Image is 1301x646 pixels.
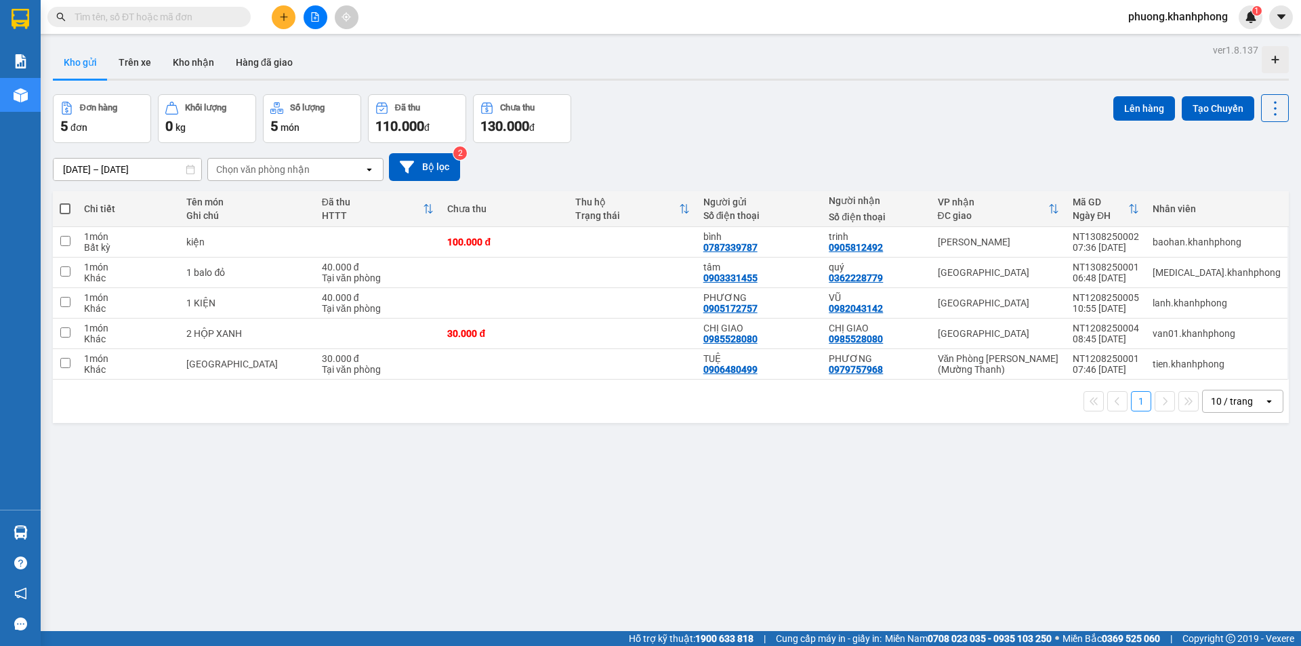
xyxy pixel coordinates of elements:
[1264,396,1275,407] svg: open
[1153,237,1281,247] div: baohan.khanhphong
[56,12,66,22] span: search
[14,557,27,569] span: question-circle
[1102,633,1160,644] strong: 0369 525 060
[447,237,562,247] div: 100.000 đ
[1170,631,1172,646] span: |
[310,12,320,22] span: file-add
[1073,242,1139,253] div: 07:36 [DATE]
[1153,203,1281,214] div: Nhân viên
[60,118,68,134] span: 5
[53,94,151,143] button: Đơn hàng5đơn
[938,237,1059,247] div: [PERSON_NAME]
[703,323,816,334] div: CHỊ GIAO
[322,272,434,283] div: Tại văn phòng
[281,122,300,133] span: món
[1131,391,1151,411] button: 1
[186,197,308,207] div: Tên món
[12,9,29,29] img: logo-vxr
[186,210,308,221] div: Ghi chú
[84,364,173,375] div: Khác
[389,153,460,181] button: Bộ lọc
[764,631,766,646] span: |
[938,210,1048,221] div: ĐC giao
[447,203,562,214] div: Chưa thu
[629,631,753,646] span: Hỗ trợ kỹ thuật:
[1245,11,1257,23] img: icon-new-feature
[84,242,173,253] div: Bất kỳ
[1073,353,1139,364] div: NT1208250001
[322,353,434,364] div: 30.000 đ
[829,262,924,272] div: quý
[263,94,361,143] button: Số lượng5món
[829,334,883,344] div: 0985528080
[1153,359,1281,369] div: tien.khanhphong
[1073,303,1139,314] div: 10:55 [DATE]
[54,159,201,180] input: Select a date range.
[703,364,758,375] div: 0906480499
[186,267,308,278] div: 1 balo đỏ
[569,191,697,227] th: Toggle SortBy
[703,334,758,344] div: 0985528080
[703,242,758,253] div: 0787339787
[14,587,27,600] span: notification
[270,118,278,134] span: 5
[84,231,173,242] div: 1 món
[84,203,173,214] div: Chi tiết
[14,54,28,68] img: solution-icon
[80,103,117,113] div: Đơn hàng
[279,12,289,22] span: plus
[703,262,816,272] div: tâm
[322,197,424,207] div: Đã thu
[322,303,434,314] div: Tại văn phòng
[185,103,226,113] div: Khối lượng
[575,197,679,207] div: Thu hộ
[165,118,173,134] span: 0
[1073,292,1139,303] div: NT1208250005
[84,303,173,314] div: Khác
[1254,6,1259,16] span: 1
[829,242,883,253] div: 0905812492
[272,5,295,29] button: plus
[1182,96,1254,121] button: Tạo Chuyến
[75,9,234,24] input: Tìm tên, số ĐT hoặc mã đơn
[480,118,529,134] span: 130.000
[453,146,467,160] sup: 2
[322,210,424,221] div: HTTT
[1269,5,1293,29] button: caret-down
[315,191,441,227] th: Toggle SortBy
[1073,231,1139,242] div: NT1308250002
[829,292,924,303] div: VŨ
[375,118,424,134] span: 110.000
[1117,8,1239,25] span: phuong.khanhphong
[829,211,924,222] div: Số điện thoại
[304,5,327,29] button: file-add
[175,122,186,133] span: kg
[829,364,883,375] div: 0979757968
[829,303,883,314] div: 0982043142
[1153,267,1281,278] div: tham.khanhphong
[829,231,924,242] div: trinh
[14,525,28,540] img: warehouse-icon
[1153,328,1281,339] div: van01.khanhphong
[1113,96,1175,121] button: Lên hàng
[529,122,535,133] span: đ
[225,46,304,79] button: Hàng đã giao
[1211,395,1253,408] div: 10 / trang
[424,122,430,133] span: đ
[1275,11,1287,23] span: caret-down
[84,292,173,303] div: 1 món
[938,353,1059,375] div: Văn Phòng [PERSON_NAME] (Mường Thanh)
[1226,634,1235,643] span: copyright
[1066,191,1146,227] th: Toggle SortBy
[1262,46,1289,73] div: Tạo kho hàng mới
[162,46,225,79] button: Kho nhận
[703,272,758,283] div: 0903331455
[158,94,256,143] button: Khối lượng0kg
[1252,6,1262,16] sup: 1
[575,210,679,221] div: Trạng thái
[1073,262,1139,272] div: NT1308250001
[829,353,924,364] div: PHƯƠNG
[322,364,434,375] div: Tại văn phòng
[938,328,1059,339] div: [GEOGRAPHIC_DATA]
[14,88,28,102] img: warehouse-icon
